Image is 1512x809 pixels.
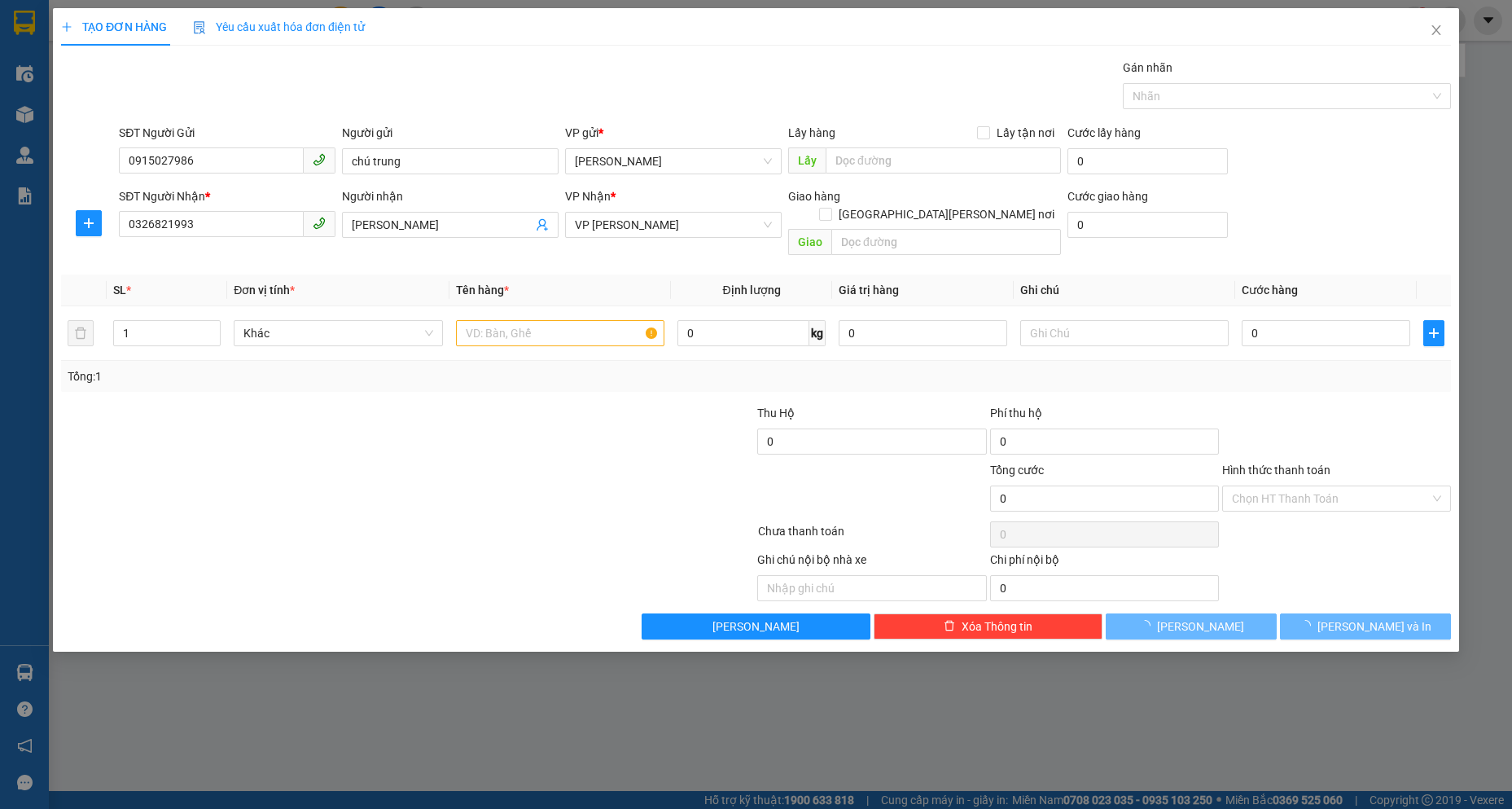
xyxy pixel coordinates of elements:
[831,229,1060,255] input: Dọc đường
[1020,320,1229,346] input: Ghi Chú
[788,126,835,139] span: Lấy hàng
[61,21,72,33] span: plus
[1280,613,1451,640] button: [PERSON_NAME] và In
[1123,61,1172,74] label: Gán nhãn
[76,210,102,236] button: plus
[1424,327,1444,340] span: plus
[826,147,1060,174] input: Dọc đường
[788,190,840,203] span: Giao hàng
[193,20,365,33] span: Yêu cầu xuất hóa đơn điện tử
[839,284,899,297] span: Giá trị hàng
[1067,212,1228,238] input: Cước giao hàng
[193,21,206,34] img: icon
[1067,190,1148,203] label: Cước giao hàng
[68,367,584,385] div: Tổng: 1
[642,613,870,640] button: [PERSON_NAME]
[1106,613,1277,640] button: [PERSON_NAME]
[565,124,782,142] div: VP gửi
[944,620,955,633] span: delete
[756,522,988,551] div: Chưa thanh toán
[874,613,1102,640] button: deleteXóa Thông tin
[77,217,101,230] span: plus
[565,190,611,203] span: VP Nhận
[990,464,1044,477] span: Tổng cước
[1317,618,1431,635] span: [PERSON_NAME] và In
[1423,320,1444,346] button: plus
[113,284,126,297] span: SL
[342,124,559,142] div: Người gửi
[119,124,335,142] div: SĐT Người Gửi
[723,284,781,297] span: Định lượng
[1067,148,1228,174] input: Cước lấy hàng
[68,320,94,346] button: delete
[243,321,432,345] span: Khác
[1139,620,1157,631] span: loading
[1430,24,1443,37] span: close
[788,147,826,174] span: Lấy
[575,149,772,174] span: Vp Lê Hoàn
[456,320,664,346] input: VD: Bàn, Ghế
[536,218,549,231] span: user-add
[990,404,1219,429] div: Phí thu hộ
[788,229,831,255] span: Giao
[832,205,1061,223] span: [GEOGRAPHIC_DATA][PERSON_NAME] nơi
[1222,464,1330,477] label: Hình thức thanh toán
[757,551,986,575] div: Ghi chú nội bộ nhà xe
[61,20,167,33] span: TẠO ĐƠN HÀNG
[313,217,326,230] span: phone
[712,618,800,635] span: [PERSON_NAME]
[313,153,326,166] span: phone
[456,284,509,297] span: Tên hàng
[962,618,1032,635] span: Xóa Thông tin
[1014,275,1235,306] th: Ghi chú
[342,187,559,205] div: Người nhận
[990,124,1061,142] span: Lấy tận nơi
[1242,284,1298,297] span: Cước hàng
[1299,620,1317,631] span: loading
[234,284,295,297] span: Đơn vị tính
[839,320,1007,346] input: 0
[757,407,795,420] span: Thu Hộ
[1157,618,1244,635] span: [PERSON_NAME]
[990,551,1219,575] div: Chi phí nội bộ
[1413,8,1459,54] button: Close
[757,575,986,601] input: Nhập ghi chú
[809,320,826,346] span: kg
[119,187,335,205] div: SĐT Người Nhận
[575,213,772,237] span: VP Nguyễn Quốc Trị
[1067,126,1141,139] label: Cước lấy hàng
